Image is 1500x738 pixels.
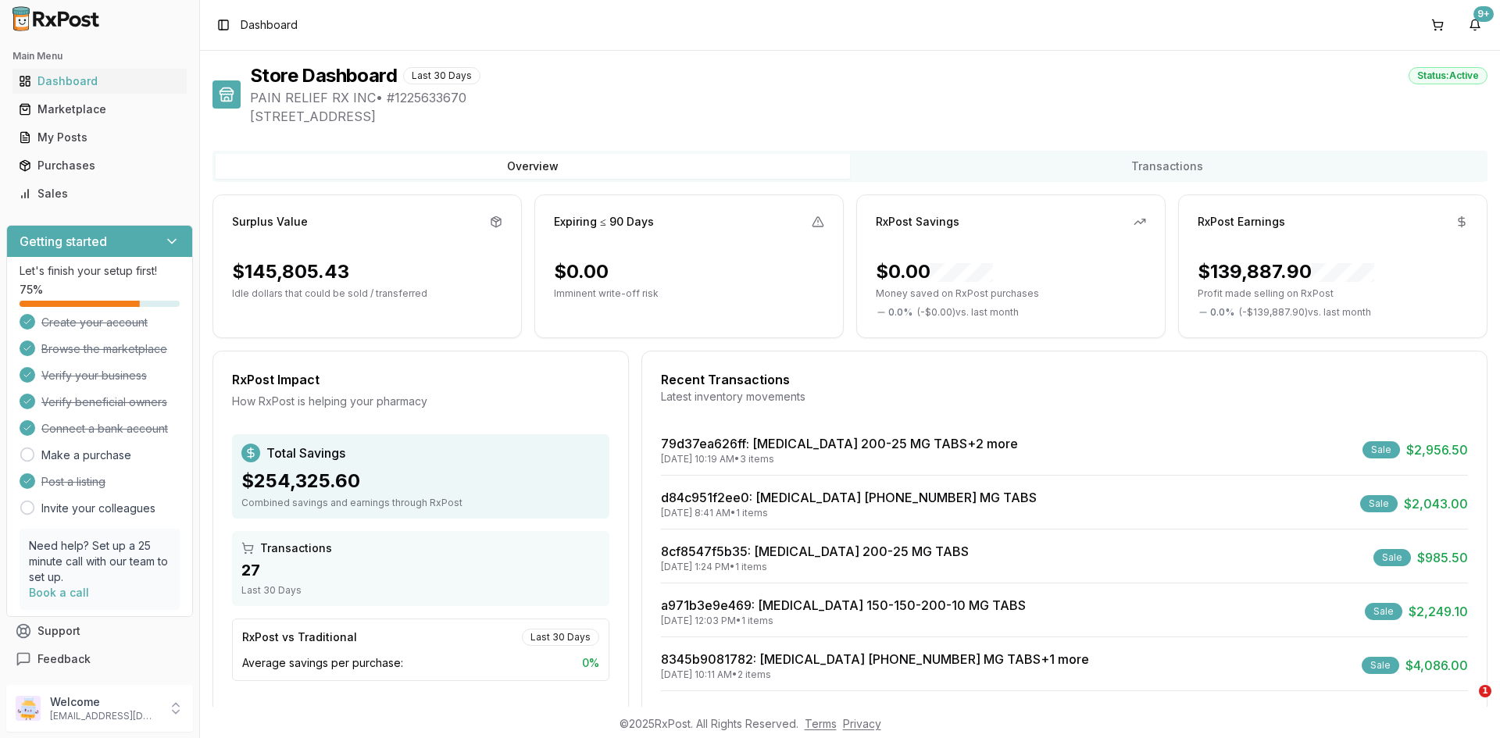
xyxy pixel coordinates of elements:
[1198,259,1374,284] div: $139,887.90
[1406,440,1468,459] span: $2,956.50
[6,153,193,178] button: Purchases
[250,88,1487,107] span: PAIN RELIEF RX INC • # 1225633670
[241,584,600,597] div: Last 30 Days
[554,287,824,300] p: Imminent write-off risk
[522,629,599,646] div: Last 30 Days
[29,538,170,585] p: Need help? Set up a 25 minute call with our team to set up.
[250,107,1487,126] span: [STREET_ADDRESS]
[661,615,1026,627] div: [DATE] 12:03 PM • 1 items
[29,586,89,599] a: Book a call
[582,655,599,671] span: 0 %
[260,540,332,556] span: Transactions
[876,287,1146,300] p: Money saved on RxPost purchases
[232,259,349,284] div: $145,805.43
[661,436,1018,451] a: 79d37ea626ff: [MEDICAL_DATA] 200-25 MG TABS+2 more
[1447,685,1484,722] iframe: Intercom live chat
[50,710,159,722] p: [EMAIL_ADDRESS][DOMAIN_NAME]
[876,214,959,230] div: RxPost Savings
[232,370,609,389] div: RxPost Impact
[1239,306,1371,319] span: ( - $139,887.90 ) vs. last month
[41,341,167,357] span: Browse the marketplace
[1198,214,1285,230] div: RxPost Earnings
[1362,441,1400,458] div: Sale
[232,394,609,409] div: How RxPost is helping your pharmacy
[41,421,168,437] span: Connect a bank account
[661,490,1037,505] a: d84c951f2ee0: [MEDICAL_DATA] [PHONE_NUMBER] MG TABS
[1409,67,1487,84] div: Status: Active
[1365,603,1402,620] div: Sale
[241,497,600,509] div: Combined savings and earnings through RxPost
[661,389,1468,405] div: Latest inventory movements
[241,469,600,494] div: $254,325.60
[1479,685,1491,697] span: 1
[19,130,180,145] div: My Posts
[250,63,397,88] h1: Store Dashboard
[37,651,91,667] span: Feedback
[19,158,180,173] div: Purchases
[661,597,1026,613] a: a971b3e9e469: [MEDICAL_DATA] 150-150-200-10 MG TABS
[888,306,912,319] span: 0.0 %
[1210,306,1234,319] span: 0.0 %
[19,102,180,117] div: Marketplace
[661,651,1089,667] a: 8345b9081782: [MEDICAL_DATA] [PHONE_NUMBER] MG TABS+1 more
[1373,549,1411,566] div: Sale
[1462,12,1487,37] button: 9+
[403,67,480,84] div: Last 30 Days
[241,17,298,33] nav: breadcrumb
[41,315,148,330] span: Create your account
[6,617,193,645] button: Support
[1405,656,1468,675] span: $4,086.00
[850,154,1484,179] button: Transactions
[12,152,187,180] a: Purchases
[20,263,180,279] p: Let's finish your setup first!
[554,259,609,284] div: $0.00
[843,717,881,730] a: Privacy
[16,696,41,721] img: User avatar
[661,544,969,559] a: 8cf8547f5b35: [MEDICAL_DATA] 200-25 MG TABS
[19,73,180,89] div: Dashboard
[1417,548,1468,567] span: $985.50
[661,453,1018,465] div: [DATE] 10:19 AM • 3 items
[50,694,159,710] p: Welcome
[12,67,187,95] a: Dashboard
[917,306,1019,319] span: ( - $0.00 ) vs. last month
[1362,657,1399,674] div: Sale
[242,655,403,671] span: Average savings per purchase:
[6,69,193,94] button: Dashboard
[41,501,155,516] a: Invite your colleagues
[6,6,106,31] img: RxPost Logo
[241,559,600,581] div: 27
[1404,494,1468,513] span: $2,043.00
[876,259,993,284] div: $0.00
[232,214,308,230] div: Surplus Value
[41,447,131,463] a: Make a purchase
[1360,495,1398,512] div: Sale
[6,97,193,122] button: Marketplace
[12,180,187,208] a: Sales
[661,668,1089,681] div: [DATE] 10:11 AM • 2 items
[20,282,43,298] span: 75 %
[12,123,187,152] a: My Posts
[216,154,850,179] button: Overview
[661,561,969,573] div: [DATE] 1:24 PM • 1 items
[242,629,357,645] div: RxPost vs Traditional
[12,95,187,123] a: Marketplace
[1409,602,1468,621] span: $2,249.10
[554,214,654,230] div: Expiring ≤ 90 Days
[805,717,837,730] a: Terms
[6,181,193,206] button: Sales
[232,287,502,300] p: Idle dollars that could be sold / transferred
[20,232,107,251] h3: Getting started
[661,507,1037,519] div: [DATE] 8:41 AM • 1 items
[19,186,180,201] div: Sales
[12,50,187,62] h2: Main Menu
[1473,6,1494,22] div: 9+
[661,370,1468,389] div: Recent Transactions
[41,368,147,383] span: Verify your business
[41,474,105,490] span: Post a listing
[241,17,298,33] span: Dashboard
[1198,287,1468,300] p: Profit made selling on RxPost
[41,394,167,410] span: Verify beneficial owners
[6,125,193,150] button: My Posts
[266,444,345,462] span: Total Savings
